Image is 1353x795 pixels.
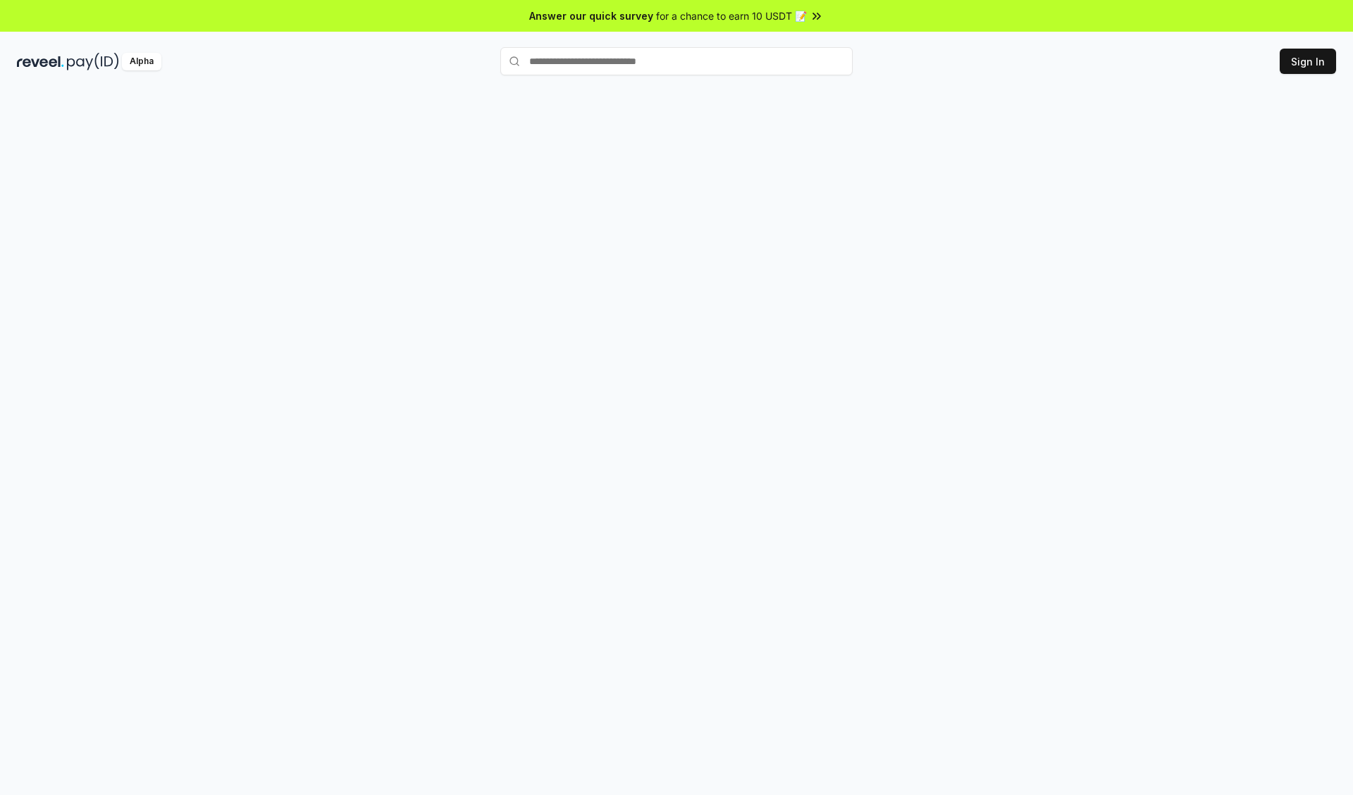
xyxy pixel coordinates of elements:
span: Answer our quick survey [529,8,653,23]
span: for a chance to earn 10 USDT 📝 [656,8,807,23]
div: Alpha [122,53,161,70]
img: pay_id [67,53,119,70]
img: reveel_dark [17,53,64,70]
button: Sign In [1280,49,1336,74]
